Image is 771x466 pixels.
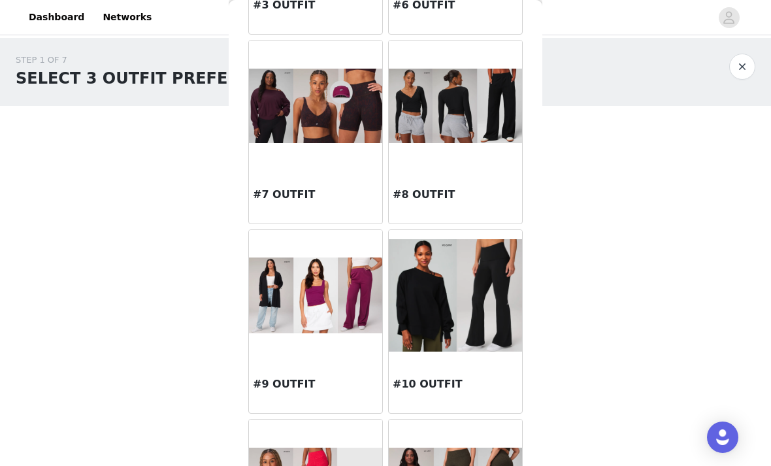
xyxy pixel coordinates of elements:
a: Dashboard [21,3,92,32]
img: #9 OUTFIT [249,258,382,333]
h3: #10 OUTFIT [393,376,518,392]
h3: #7 OUTFIT [253,187,378,203]
h3: #9 OUTFIT [253,376,378,392]
h3: #8 OUTFIT [393,187,518,203]
div: STEP 1 OF 7 [16,54,297,67]
h1: SELECT 3 OUTFIT PREFERENCES [16,67,297,90]
img: #8 OUTFIT [389,69,522,144]
div: avatar [723,7,735,28]
a: Networks [95,3,159,32]
img: #10 OUTFIT [389,239,522,352]
div: Open Intercom Messenger [707,422,738,453]
img: #7 OUTFIT [249,69,382,143]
